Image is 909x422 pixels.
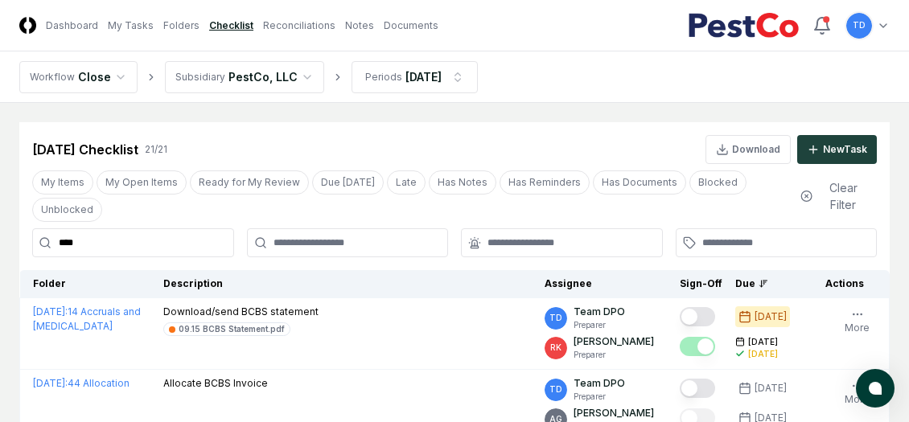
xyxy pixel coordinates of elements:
[574,305,625,319] p: Team DPO
[549,383,562,395] span: TD
[163,376,268,391] p: Allocate BCBS Invoice
[735,277,800,291] div: Due
[550,342,561,354] span: RK
[823,142,867,157] div: New Task
[163,18,199,33] a: Folders
[841,376,873,410] button: More
[108,18,154,33] a: My Tasks
[680,307,715,326] button: Mark complete
[352,61,478,93] button: Periods[DATE]
[32,140,138,159] div: [DATE] Checklist
[32,198,102,222] button: Unblocked
[33,377,68,389] span: [DATE] :
[163,322,290,336] a: 09.15 BCBS Statement.pdf
[345,18,374,33] a: Notes
[673,270,729,298] th: Sign-Off
[33,305,68,318] span: [DATE] :
[797,135,877,164] button: NewTask
[574,334,654,349] p: [PERSON_NAME]
[163,305,319,319] p: Download/send BCBS statement
[365,70,402,84] div: Periods
[853,19,866,31] span: TD
[689,170,747,195] button: Blocked
[680,379,715,398] button: Mark complete
[688,13,800,39] img: PestCo logo
[500,170,590,195] button: Has Reminders
[755,309,787,324] div: [DATE]
[748,336,778,348] span: [DATE]
[574,319,625,331] p: Preparer
[748,348,778,360] div: [DATE]
[97,170,187,195] button: My Open Items
[680,337,715,356] button: Mark complete
[33,305,141,332] a: [DATE]:14 Accruals and [MEDICAL_DATA]
[387,170,426,195] button: Late
[755,381,787,395] div: [DATE]
[19,61,478,93] nav: breadcrumb
[312,170,384,195] button: Due Today
[179,323,285,335] div: 09.15 BCBS Statement.pdf
[190,170,309,195] button: Ready for My Review
[209,18,253,33] a: Checklist
[812,277,877,291] div: Actions
[157,270,538,298] th: Description
[574,406,654,420] p: [PERSON_NAME]
[538,270,673,298] th: Assignee
[32,170,93,195] button: My Items
[30,70,75,84] div: Workflow
[845,11,874,40] button: TD
[841,305,873,338] button: More
[384,18,438,33] a: Documents
[794,173,877,219] button: Clear Filter
[574,376,625,391] p: Team DPO
[20,270,157,298] th: Folder
[46,18,98,33] a: Dashboard
[593,170,686,195] button: Has Documents
[19,17,36,34] img: Logo
[574,349,654,361] p: Preparer
[705,135,791,164] button: Download
[549,312,562,324] span: TD
[405,68,442,85] div: [DATE]
[574,391,625,403] p: Preparer
[145,142,167,157] div: 21 / 21
[33,377,130,389] a: [DATE]:44 Allocation
[175,70,225,84] div: Subsidiary
[429,170,496,195] button: Has Notes
[263,18,335,33] a: Reconciliations
[856,369,895,408] button: atlas-launcher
